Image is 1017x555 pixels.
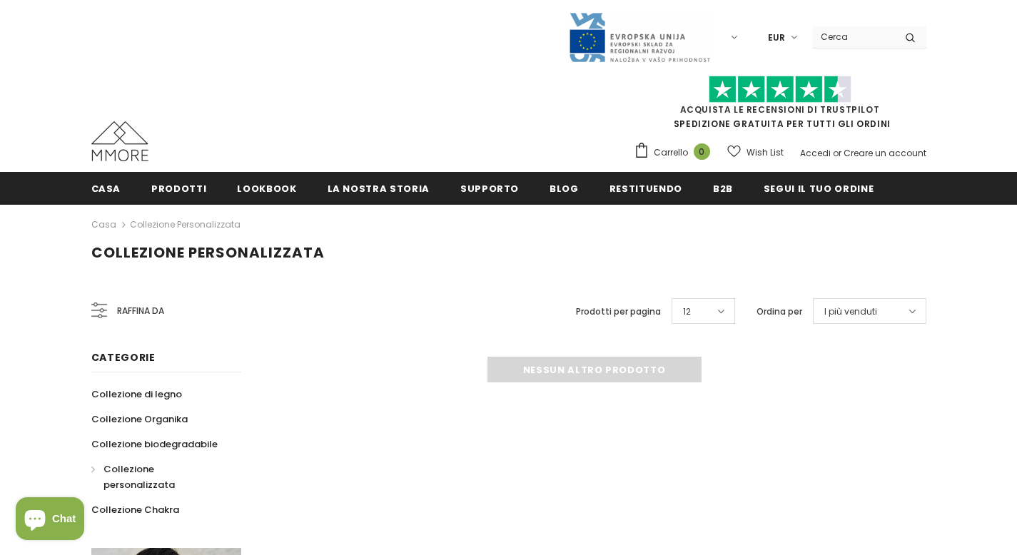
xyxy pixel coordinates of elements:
[91,437,218,451] span: Collezione biodegradabile
[609,182,682,195] span: Restituendo
[764,172,874,204] a: Segui il tuo ordine
[709,76,851,103] img: Fidati di Pilot Stars
[713,182,733,195] span: B2B
[91,497,179,522] a: Collezione Chakra
[683,305,691,319] span: 12
[91,503,179,516] span: Collezione Chakra
[609,172,682,204] a: Restituendo
[812,26,894,47] input: Search Site
[550,172,579,204] a: Blog
[328,182,430,195] span: La nostra storia
[768,31,785,45] span: EUR
[568,31,711,43] a: Javni Razpis
[91,243,325,263] span: Collezione personalizzata
[833,147,841,159] span: or
[151,172,206,204] a: Prodotti
[460,172,519,204] a: supporto
[568,11,711,63] img: Javni Razpis
[91,432,218,457] a: Collezione biodegradabile
[824,305,877,319] span: I più venduti
[328,172,430,204] a: La nostra storia
[654,146,688,160] span: Carrello
[727,140,784,165] a: Wish List
[151,182,206,195] span: Prodotti
[91,172,121,204] a: Casa
[91,121,148,161] img: Casi MMORE
[460,182,519,195] span: supporto
[91,407,188,432] a: Collezione Organika
[91,457,226,497] a: Collezione personalizzata
[237,182,296,195] span: Lookbook
[91,412,188,426] span: Collezione Organika
[91,387,182,401] span: Collezione di legno
[237,172,296,204] a: Lookbook
[680,103,880,116] a: Acquista le recensioni di TrustPilot
[550,182,579,195] span: Blog
[844,147,926,159] a: Creare un account
[11,497,88,544] inbox-online-store-chat: Shopify online store chat
[91,216,116,233] a: Casa
[634,82,926,130] span: SPEDIZIONE GRATUITA PER TUTTI GLI ORDINI
[694,143,710,160] span: 0
[91,350,156,365] span: Categorie
[117,303,164,319] span: Raffina da
[764,182,874,195] span: Segui il tuo ordine
[634,142,717,163] a: Carrello 0
[91,182,121,195] span: Casa
[130,218,241,230] a: Collezione personalizzata
[757,305,802,319] label: Ordina per
[800,147,831,159] a: Accedi
[747,146,784,160] span: Wish List
[713,172,733,204] a: B2B
[91,382,182,407] a: Collezione di legno
[576,305,661,319] label: Prodotti per pagina
[103,462,175,492] span: Collezione personalizzata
